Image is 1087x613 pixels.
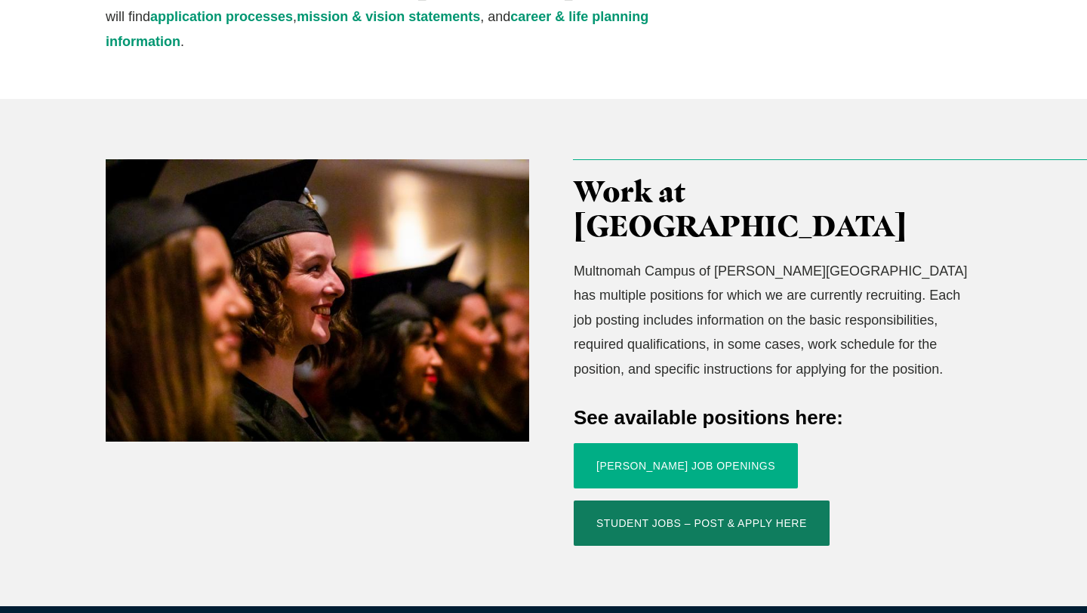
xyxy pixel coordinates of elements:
[150,9,293,24] a: application processes
[574,443,798,488] a: [PERSON_NAME] Job Openings
[574,259,981,381] p: Multnomah Campus of [PERSON_NAME][GEOGRAPHIC_DATA] has multiple positions for which we are curren...
[297,9,480,24] a: mission & vision statements
[574,174,981,244] h3: Work at [GEOGRAPHIC_DATA]
[574,404,981,431] h4: See available positions here:
[106,159,529,442] img: Registrar_2019_12_13_Graduation-49-2
[106,9,648,48] a: career & life planning information
[574,501,830,546] a: Student Jobs – Post & Apply Here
